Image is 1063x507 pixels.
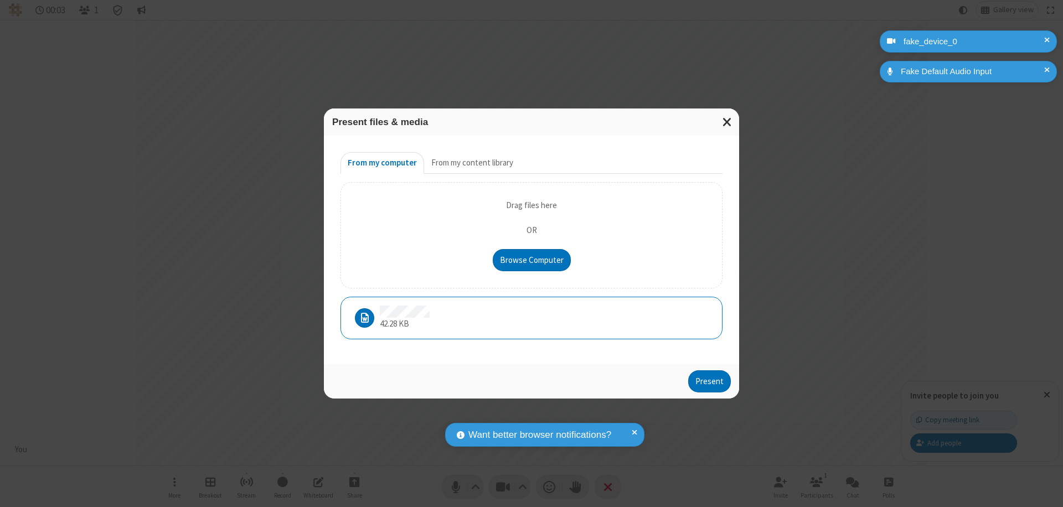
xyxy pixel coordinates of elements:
button: From my content library [424,152,520,174]
button: Present [688,370,731,392]
button: From my computer [340,152,424,174]
div: Fake Default Audio Input [897,65,1049,78]
h3: Present files & media [332,117,731,127]
div: fake_device_0 [900,35,1049,48]
div: Upload Background [340,182,723,288]
button: Close modal [716,108,739,136]
span: Want better browser notifications? [468,428,611,442]
p: 42.28 KB [380,318,430,330]
button: Browse Computer [493,249,571,271]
